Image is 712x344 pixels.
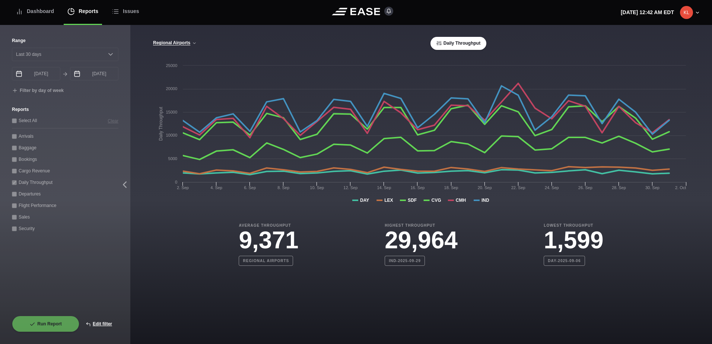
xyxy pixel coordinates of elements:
button: Daily Throughput [430,37,486,50]
b: Highest Throughput [385,223,458,228]
img: 8d9eb65ae2cfb5286abbcbdb12c50e97 [680,6,693,19]
tspan: 20. Sep [478,185,492,190]
tspan: 12. Sep [343,185,357,190]
input: mm/dd/yyyy [12,67,60,80]
button: Regional Airports [153,41,197,46]
b: IND-2025-09-29 [385,256,425,266]
tspan: DAY [360,198,369,203]
input: mm/dd/yyyy [70,67,118,80]
button: Filter by day of week [12,88,64,94]
text: 5000 [168,156,177,161]
text: 20000 [166,86,177,91]
tspan: CVG [432,198,441,203]
h3: 29,964 [385,228,458,252]
tspan: 22. Sep [511,185,525,190]
tspan: 14. Sep [377,185,391,190]
label: Range [12,37,118,44]
tspan: LEX [384,198,393,203]
h3: 9,371 [239,228,298,252]
tspan: 16. Sep [411,185,425,190]
tspan: 26. Sep [578,185,592,190]
tspan: IND [481,198,489,203]
tspan: 30. Sep [645,185,659,190]
tspan: 24. Sep [545,185,559,190]
b: DAY-2025-09-06 [544,256,585,266]
tspan: 8. Sep [277,185,289,190]
text: 10000 [166,133,177,137]
tspan: 6. Sep [244,185,256,190]
b: Lowest Throughput [544,223,603,228]
tspan: 4. Sep [210,185,222,190]
tspan: 2. Oct [675,185,686,190]
button: Edit filter [79,316,118,332]
tspan: 10. Sep [310,185,324,190]
tspan: SDF [408,198,417,203]
text: 25000 [166,63,177,68]
text: 15000 [166,110,177,114]
tspan: Daily Throughput [158,106,163,141]
tspan: 2. Sep [177,185,189,190]
tspan: 18. Sep [444,185,458,190]
b: Average Throughput [239,223,298,228]
tspan: CMH [456,198,466,203]
h3: 1,599 [544,228,603,252]
label: Reports [12,106,118,113]
tspan: 28. Sep [612,185,626,190]
button: Clear [108,117,118,125]
p: [DATE] 12:42 AM EDT [621,9,674,16]
text: 0 [175,180,177,184]
b: Regional Airports [239,256,293,266]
